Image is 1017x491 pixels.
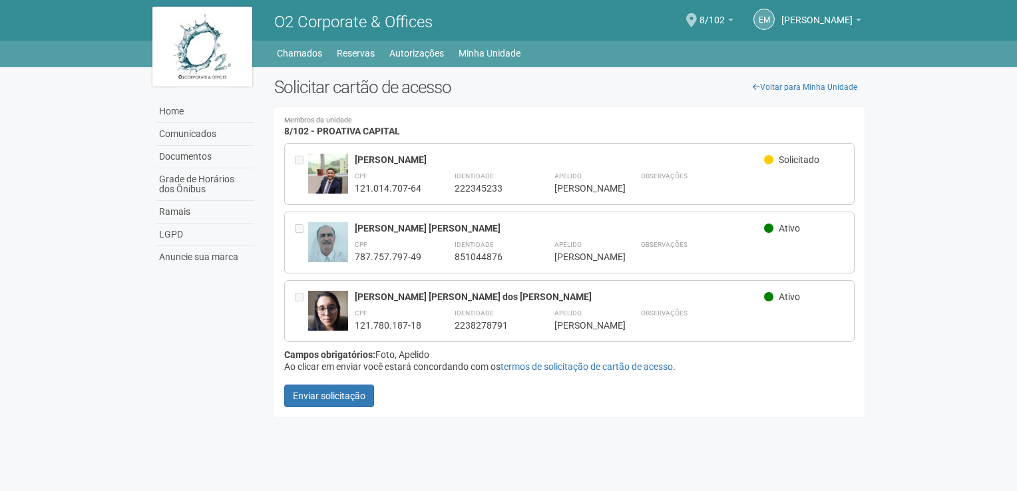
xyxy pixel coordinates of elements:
[700,17,733,27] a: 8/102
[554,172,582,180] strong: Apelido
[156,224,254,246] a: LGPD
[355,182,421,194] div: 121.014.707-64
[355,309,367,317] strong: CPF
[554,319,608,331] div: [PERSON_NAME]
[156,100,254,123] a: Home
[355,222,764,234] div: [PERSON_NAME] [PERSON_NAME]
[156,146,254,168] a: Documentos
[156,168,254,201] a: Grade de Horários dos Ônibus
[554,251,608,263] div: [PERSON_NAME]
[337,44,375,63] a: Reservas
[455,319,521,331] div: 2238278791
[501,361,673,372] a: termos de solicitação de cartão de acesso
[779,154,819,165] span: Solicitado
[554,241,582,248] strong: Apelido
[152,7,252,86] img: logo.jpg
[156,123,254,146] a: Comunicados
[295,291,308,331] div: Entre em contato com a Aministração para solicitar o cancelamento ou 2a via
[781,2,853,25] span: Ellen Medeiros
[274,77,865,97] h2: Solicitar cartão de acesso
[641,241,688,248] strong: Observações
[459,44,520,63] a: Minha Unidade
[284,361,855,373] div: Ao clicar em enviar você estará concordando com os .
[641,172,688,180] strong: Observações
[277,44,322,63] a: Chamados
[284,117,855,136] h4: 8/102 - PROATIVA CAPITAL
[156,201,254,224] a: Ramais
[308,291,348,345] img: user.jpg
[389,44,444,63] a: Autorizações
[641,309,688,317] strong: Observações
[554,309,582,317] strong: Apelido
[355,251,421,263] div: 787.757.797-49
[779,291,800,302] span: Ativo
[284,349,855,361] div: Foto, Apelido
[753,9,775,30] a: EM
[156,246,254,268] a: Anuncie sua marca
[455,182,521,194] div: 222345233
[295,222,308,263] div: Entre em contato com a Aministração para solicitar o cancelamento ou 2a via
[455,251,521,263] div: 851044876
[355,319,421,331] div: 121.780.187-18
[745,77,865,97] a: Voltar para Minha Unidade
[554,182,608,194] div: [PERSON_NAME]
[455,241,494,248] strong: Identidade
[455,172,494,180] strong: Identidade
[779,223,800,234] span: Ativo
[295,154,308,194] div: Entre em contato com a Aministração para solicitar o cancelamento ou 2a via
[700,2,725,25] span: 8/102
[284,117,855,124] small: Membros da unidade
[284,349,375,360] strong: Campos obrigatórios:
[284,385,374,407] button: Enviar solicitação
[355,154,764,166] div: [PERSON_NAME]
[274,13,433,31] span: O2 Corporate & Offices
[355,241,367,248] strong: CPF
[308,154,348,212] img: user.jpg
[355,291,764,303] div: [PERSON_NAME] [PERSON_NAME] dos [PERSON_NAME]
[455,309,494,317] strong: Identidade
[308,222,348,265] img: user.jpg
[355,172,367,180] strong: CPF
[781,17,861,27] a: [PERSON_NAME]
